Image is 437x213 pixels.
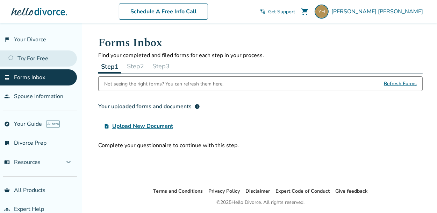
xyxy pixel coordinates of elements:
span: people [4,94,10,99]
span: expand_more [64,158,73,166]
span: shopping_basket [4,187,10,193]
span: [PERSON_NAME] [PERSON_NAME] [331,8,426,15]
span: Resources [4,158,41,166]
span: explore [4,121,10,127]
span: list_alt_check [4,140,10,146]
span: shopping_cart [301,7,309,16]
a: Expert Code of Conduct [275,188,330,194]
span: Refresh Forms [384,77,417,91]
a: phone_in_talkGet Support [260,8,295,15]
span: upload_file [104,123,109,129]
img: yc.hsu@yahoo.com [315,5,329,19]
span: inbox [4,75,10,80]
span: groups [4,206,10,212]
span: menu_book [4,159,10,165]
span: Get Support [268,8,295,15]
h1: Forms Inbox [98,34,423,51]
span: phone_in_talk [260,9,265,14]
span: Forms Inbox [14,74,45,81]
a: Privacy Policy [208,188,240,194]
button: Step2 [124,59,147,73]
div: © 2025 Hello Divorce. All rights reserved. [216,198,305,207]
a: Terms and Conditions [153,188,203,194]
span: Upload New Document [112,122,173,130]
button: Step3 [150,59,172,73]
li: Give feedback [335,187,368,195]
li: Disclaimer [245,187,270,195]
a: Schedule A Free Info Call [119,4,208,20]
div: Your uploaded forms and documents [98,102,200,111]
iframe: Chat Widget [402,179,437,213]
div: Not seeing the right forms? You can refresh them here. [104,77,223,91]
div: Complete your questionnaire to continue with this step. [98,142,423,149]
button: Step1 [98,59,121,74]
span: info [194,104,200,109]
span: flag_2 [4,37,10,42]
span: AI beta [46,121,60,128]
p: Find your completed and filed forms for each step in your process. [98,51,423,59]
